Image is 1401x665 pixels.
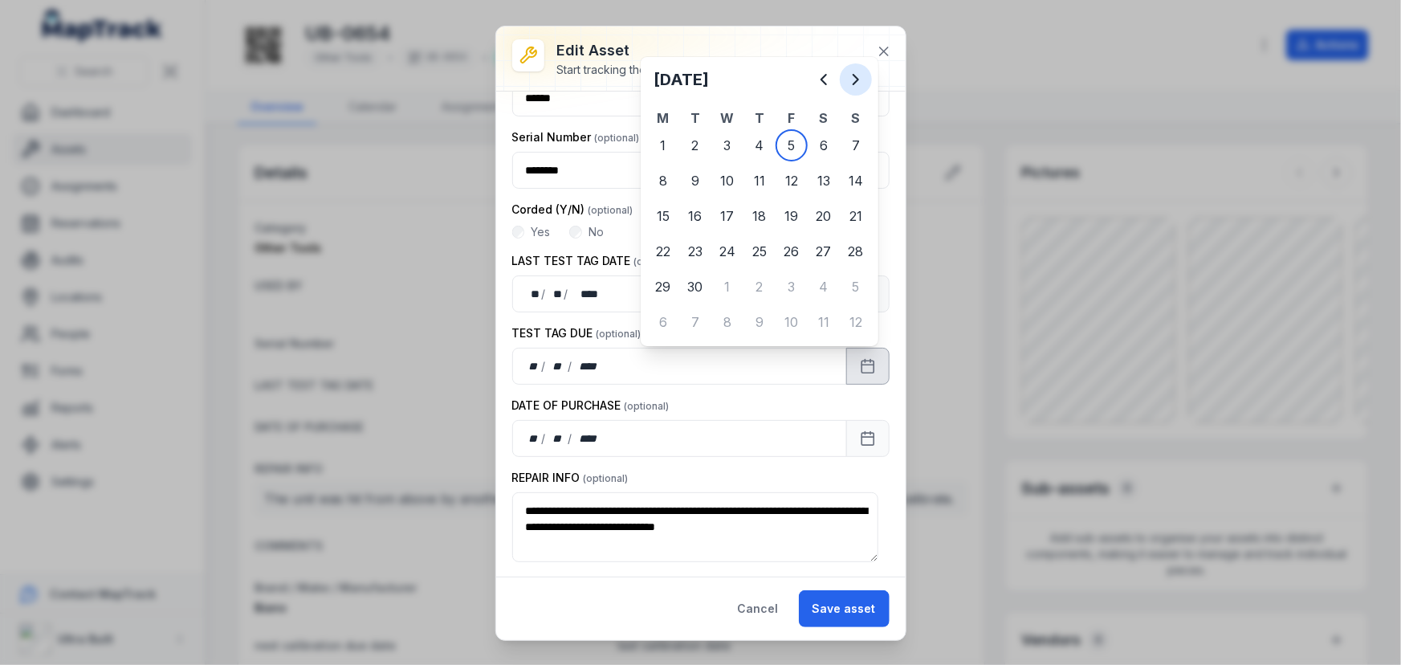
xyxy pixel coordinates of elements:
[679,271,711,303] div: 30
[568,430,574,447] div: /
[743,165,776,197] div: Thursday 11 September 2025
[557,39,835,62] h3: Edit asset
[743,129,776,161] div: 4
[743,306,776,338] div: Thursday 9 October 2025
[711,235,743,267] div: 24
[776,129,808,161] div: Today, Friday 5 September 2025
[647,129,679,161] div: Monday 1 September 2025
[526,358,542,374] div: day,
[647,235,679,267] div: 22
[647,271,679,303] div: Monday 29 September 2025
[647,165,679,197] div: Monday 8 September 2025
[840,271,872,303] div: 5
[808,63,840,96] button: Previous
[679,200,711,232] div: Tuesday 16 September 2025
[679,271,711,303] div: Tuesday 30 September 2025
[548,286,564,302] div: month,
[679,108,711,128] th: T
[743,165,776,197] div: 11
[647,235,679,267] div: Monday 22 September 2025
[679,165,711,197] div: Tuesday 9 September 2025
[512,129,640,145] label: Serial Number
[526,286,542,302] div: day,
[512,398,670,414] label: DATE OF PURCHASE
[840,200,872,232] div: 21
[840,129,872,161] div: Sunday 7 September 2025
[569,286,600,302] div: year,
[531,224,550,240] label: Yes
[840,108,872,128] th: S
[808,271,840,303] div: 4
[654,68,808,91] h2: [DATE]
[808,235,840,267] div: 27
[564,286,569,302] div: /
[776,108,808,128] th: F
[679,129,711,161] div: 2
[557,62,835,78] div: Start tracking the location and history of your assets.
[541,358,547,374] div: /
[589,224,604,240] label: No
[647,165,679,197] div: 8
[776,129,808,161] div: 5
[776,165,808,197] div: 12
[542,286,548,302] div: /
[840,63,872,96] button: Next
[679,165,711,197] div: 9
[840,129,872,161] div: 7
[647,200,679,232] div: 15
[743,271,776,303] div: Thursday 2 October 2025
[711,165,743,197] div: 10
[647,271,679,303] div: 29
[846,348,890,385] button: Calendar
[743,271,776,303] div: 2
[840,165,872,197] div: 14
[743,235,776,267] div: Thursday 25 September 2025
[679,235,711,267] div: 23
[840,306,872,338] div: 12
[808,165,840,197] div: 13
[808,200,840,232] div: Saturday 20 September 2025
[840,235,872,267] div: Sunday 28 September 2025
[512,253,679,269] label: LAST TEST TAG DATE
[711,235,743,267] div: Wednesday 24 September 2025
[743,108,776,128] th: T
[724,590,792,627] button: Cancel
[840,200,872,232] div: Sunday 21 September 2025
[647,200,679,232] div: Monday 15 September 2025
[808,165,840,197] div: Saturday 13 September 2025
[808,108,840,128] th: S
[840,306,872,338] div: Sunday 12 October 2025
[679,129,711,161] div: Tuesday 2 September 2025
[776,200,808,232] div: 19
[512,202,633,218] label: Corded (Y/N)
[647,306,679,338] div: 6
[776,306,808,338] div: Friday 10 October 2025
[574,358,604,374] div: year,
[541,430,547,447] div: /
[743,306,776,338] div: 9
[808,306,840,338] div: Saturday 11 October 2025
[743,235,776,267] div: 25
[679,200,711,232] div: 16
[799,590,890,627] button: Save asset
[711,165,743,197] div: Wednesday 10 September 2025
[840,235,872,267] div: 28
[647,129,679,161] div: 1
[679,306,711,338] div: Tuesday 7 October 2025
[647,306,679,338] div: Monday 6 October 2025
[776,200,808,232] div: Friday 19 September 2025
[711,129,743,161] div: Wednesday 3 September 2025
[547,430,568,447] div: month,
[647,63,872,340] div: September 2025
[647,108,872,340] table: September 2025
[808,200,840,232] div: 20
[711,129,743,161] div: 3
[512,470,629,486] label: REPAIR INFO
[743,129,776,161] div: Thursday 4 September 2025
[574,430,604,447] div: year,
[526,430,542,447] div: day,
[512,575,629,591] label: COMMENTS
[776,271,808,303] div: Friday 3 October 2025
[711,306,743,338] div: 8
[846,420,890,457] button: Calendar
